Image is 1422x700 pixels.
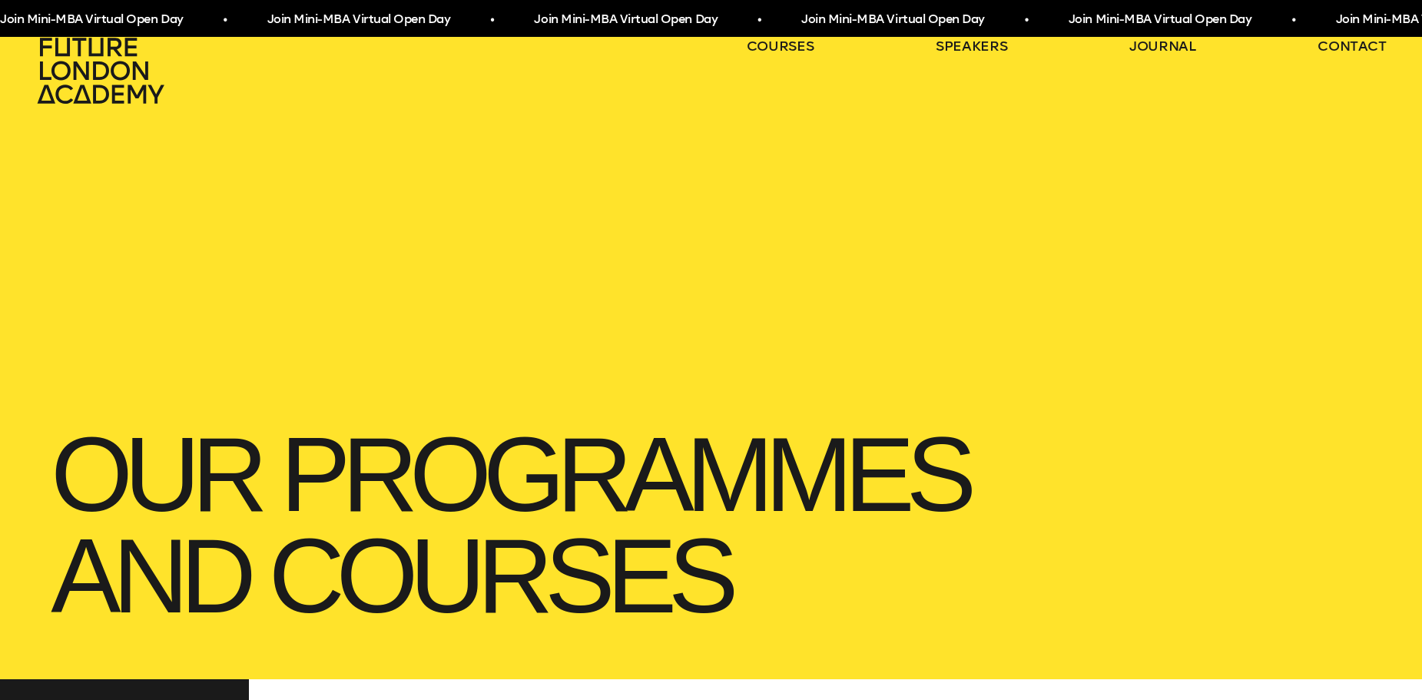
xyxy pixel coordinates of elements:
[1291,6,1295,34] span: •
[1129,37,1196,55] a: journal
[757,6,761,34] span: •
[747,37,814,55] a: courses
[936,37,1007,55] a: speakers
[1025,6,1029,34] span: •
[490,6,494,34] span: •
[35,409,1386,642] h1: our Programmes and courses
[1318,37,1387,55] a: contact
[223,6,227,34] span: •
